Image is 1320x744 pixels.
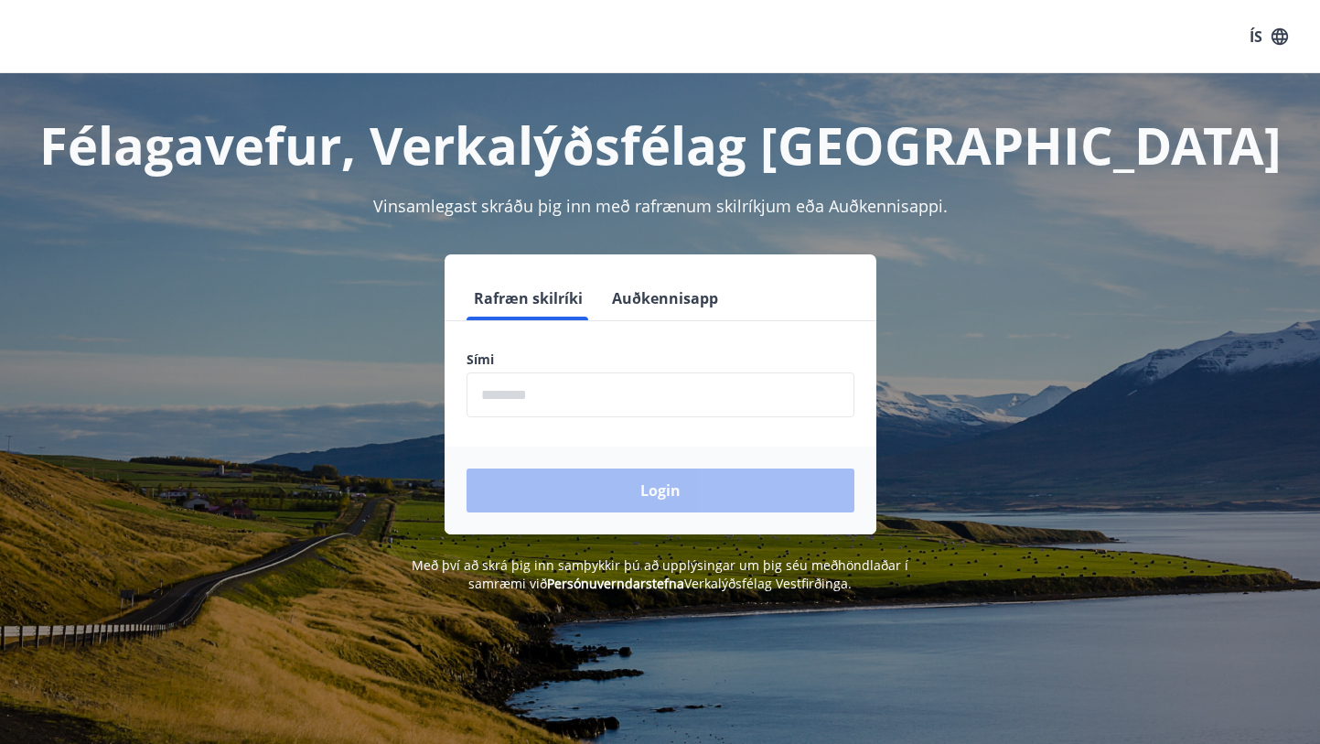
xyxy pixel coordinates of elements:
[24,110,1297,179] h1: Félagavefur, Verkalýðsfélag [GEOGRAPHIC_DATA]
[467,350,854,369] label: Sími
[547,575,684,592] a: Persónuverndarstefna
[605,276,725,320] button: Auðkennisapp
[1240,20,1298,53] button: ÍS
[412,556,908,592] span: Með því að skrá þig inn samþykkir þú að upplýsingar um þig séu meðhöndlaðar í samræmi við Verkalý...
[373,195,948,217] span: Vinsamlegast skráðu þig inn með rafrænum skilríkjum eða Auðkennisappi.
[467,276,590,320] button: Rafræn skilríki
